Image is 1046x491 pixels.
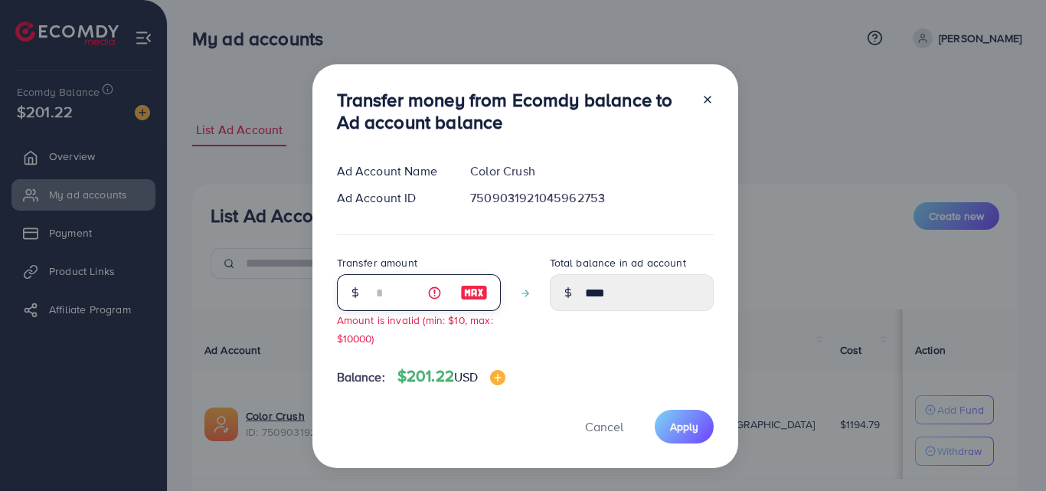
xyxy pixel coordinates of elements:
[655,410,714,443] button: Apply
[454,368,478,385] span: USD
[585,418,623,435] span: Cancel
[325,189,459,207] div: Ad Account ID
[566,410,642,443] button: Cancel
[458,189,725,207] div: 7509031921045962753
[550,255,686,270] label: Total balance in ad account
[981,422,1035,480] iframe: Chat
[337,89,689,133] h3: Transfer money from Ecomdy balance to Ad account balance
[325,162,459,180] div: Ad Account Name
[337,255,417,270] label: Transfer amount
[460,283,488,302] img: image
[490,370,505,385] img: image
[337,313,493,345] small: Amount is invalid (min: $10, max: $10000)
[337,368,385,386] span: Balance:
[670,419,698,434] span: Apply
[458,162,725,180] div: Color Crush
[397,367,506,386] h4: $201.22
